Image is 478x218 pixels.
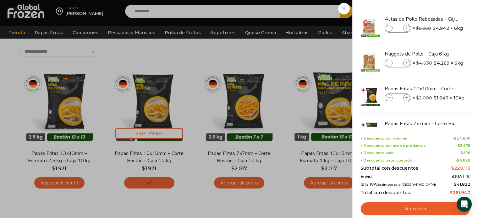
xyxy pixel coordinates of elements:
[434,60,437,66] span: $
[434,95,437,101] span: $
[458,143,470,148] bdi: 3.678
[360,144,426,148] span: + Descuento por mix de productos
[455,158,470,162] span: -
[393,94,403,101] input: Product quantity
[376,183,436,186] small: (estimado para [GEOGRAPHIC_DATA])
[360,151,393,155] span: + Descuento web
[385,120,459,127] a: Papas Fritas 7x7mm - Corte Bastón - Caja 10 kg
[360,158,412,162] span: + Descuento pago contado
[416,95,419,101] span: $
[457,197,472,212] div: Open Intercom Messenger
[454,136,470,141] bdi: 24.600
[454,182,470,187] span: 41.822
[416,25,419,31] span: $
[360,174,371,179] span: Envío
[450,190,470,195] bdi: 261.940
[433,25,436,31] span: $
[452,174,470,179] span: ¡GRATIS!
[461,151,463,155] span: $
[457,158,459,162] span: $
[434,95,448,101] bdi: 1.649
[393,60,403,66] input: Product quantity
[451,165,454,171] span: $
[456,144,470,148] span: -
[416,95,432,101] bdi: 2.000
[461,151,470,155] bdi: 876
[454,182,457,187] span: $
[413,24,463,33] span: × × 6kg
[413,93,464,102] span: × × 10kg
[453,136,470,141] span: -
[385,85,459,92] a: Papas Fritas 10x10mm - Corte Bastón - Caja 10 kg
[416,60,432,66] bdi: 4.630
[451,165,470,171] bdi: 220.118
[416,25,431,31] bdi: 5.360
[454,136,457,141] span: $
[360,202,470,216] a: Ver carrito
[457,158,470,162] bdi: 6.828
[360,182,436,187] span: 19% IVA
[434,60,449,66] bdi: 4.269
[413,59,463,67] span: × × 6kg
[360,136,408,141] span: + Descuento por volumen
[393,25,403,32] input: Product quantity
[360,190,411,195] span: Total con descuentos:
[385,16,459,23] a: Alitas de Pollo Rebozadas - Caja 6 kg
[385,51,459,57] a: Nuggets de Pollo - Caja 6 kg
[450,190,453,195] span: $
[458,143,460,148] span: $
[416,60,419,66] span: $
[433,25,449,31] bdi: 4.942
[459,151,470,155] span: -
[360,166,418,171] span: Subtotal con descuentos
